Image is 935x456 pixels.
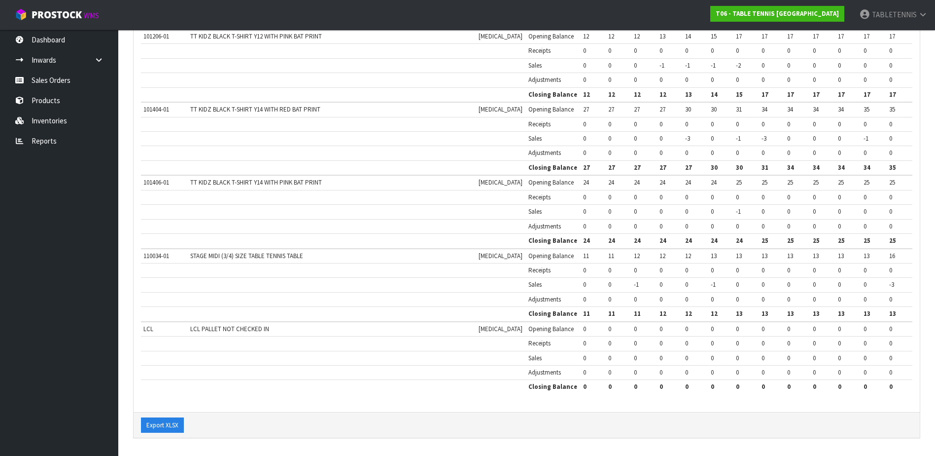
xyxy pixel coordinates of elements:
[864,61,866,70] span: 0
[526,292,581,306] td: Adjustments
[685,252,691,260] span: 12
[838,207,841,216] span: 0
[634,90,641,99] span: 12
[762,309,768,318] span: 13
[634,207,637,216] span: 0
[659,236,666,245] span: 24
[787,105,793,114] span: 34
[711,207,714,216] span: 0
[762,134,766,143] span: -3
[813,309,820,318] span: 13
[838,163,845,172] span: 34
[141,249,188,264] td: 110034-01
[711,32,717,40] span: 15
[583,90,590,99] span: 12
[583,252,589,260] span: 11
[608,280,611,289] span: 0
[583,46,586,55] span: 0
[608,266,611,274] span: 0
[736,266,739,274] span: 0
[889,105,895,114] span: 35
[787,76,790,84] span: 0
[864,120,866,128] span: 0
[685,266,688,274] span: 0
[889,32,895,40] span: 17
[685,163,692,172] span: 27
[659,280,662,289] span: 0
[685,134,690,143] span: -3
[685,32,691,40] span: 14
[762,61,764,70] span: 0
[685,46,688,55] span: 0
[889,309,896,318] span: 13
[659,295,662,304] span: 0
[659,163,666,172] span: 27
[608,105,614,114] span: 27
[736,280,739,289] span: 0
[526,44,581,58] td: Receipts
[787,178,793,187] span: 25
[526,160,581,175] th: Closing Balance
[526,249,581,264] td: Opening Balance
[813,32,819,40] span: 17
[813,46,816,55] span: 0
[838,193,841,201] span: 0
[188,102,459,117] td: TT KIDZ BLACK T-SHIRT Y14 WITH RED BAT PRINT
[526,73,581,87] td: Adjustments
[813,134,816,143] span: 0
[762,149,764,157] span: 0
[736,61,741,70] span: -2
[889,61,892,70] span: 0
[608,309,615,318] span: 11
[634,76,637,84] span: 0
[838,32,844,40] span: 17
[583,120,586,128] span: 0
[762,193,764,201] span: 0
[659,46,662,55] span: 0
[711,90,718,99] span: 14
[711,61,716,70] span: -1
[813,105,819,114] span: 34
[813,236,820,245] span: 25
[838,76,841,84] span: 0
[736,193,739,201] span: 0
[659,207,662,216] span: 0
[583,149,586,157] span: 0
[526,307,581,322] th: Closing Balance
[659,120,662,128] span: 0
[32,8,82,21] span: ProStock
[736,149,739,157] span: 0
[762,76,764,84] span: 0
[889,207,892,216] span: 0
[583,163,590,172] span: 27
[634,280,639,289] span: -1
[685,120,688,128] span: 0
[762,120,764,128] span: 0
[864,105,869,114] span: 35
[526,190,581,204] td: Receipts
[889,163,896,172] span: 35
[711,120,714,128] span: 0
[634,178,640,187] span: 24
[526,87,581,102] th: Closing Balance
[659,149,662,157] span: 0
[608,163,615,172] span: 27
[526,132,581,146] td: Sales
[583,236,590,245] span: 24
[813,163,820,172] span: 34
[838,178,844,187] span: 25
[711,295,714,304] span: 0
[659,222,662,230] span: 0
[838,61,841,70] span: 0
[659,32,665,40] span: 13
[141,322,188,337] td: LCL
[838,149,841,157] span: 0
[711,309,718,318] span: 12
[711,280,716,289] span: -1
[787,252,793,260] span: 13
[634,222,637,230] span: 0
[889,252,895,260] span: 16
[813,266,816,274] span: 0
[685,90,692,99] span: 13
[711,222,714,230] span: 0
